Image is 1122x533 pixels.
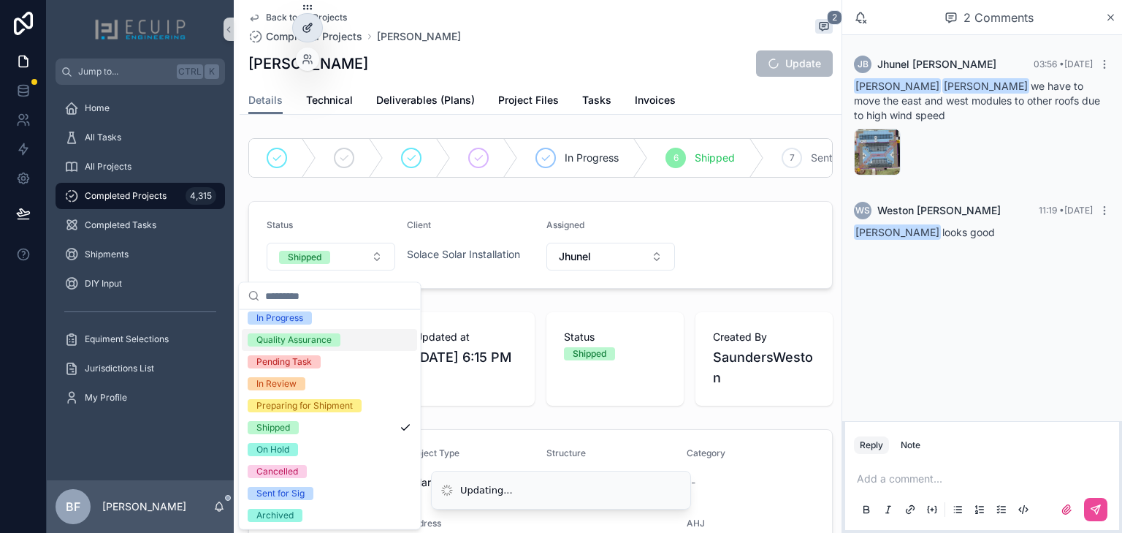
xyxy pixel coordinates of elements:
[376,87,475,116] a: Deliverables (Plans)
[713,330,815,344] span: Created By
[248,93,283,107] span: Details
[66,498,80,515] span: BF
[1039,205,1093,216] span: 11:19 • [DATE]
[673,152,679,164] span: 6
[407,447,459,458] span: Project Type
[85,161,131,173] span: All Projects
[256,311,303,325] div: In Progress
[85,278,122,290] span: DIY Input
[811,151,867,165] span: Sent for Sig
[306,93,353,107] span: Technical
[256,377,297,390] div: In Review
[56,271,225,297] a: DIY Input
[85,363,154,374] span: Jurisdictions List
[582,93,611,107] span: Tasks
[256,333,332,347] div: Quality Assurance
[267,219,293,230] span: Status
[56,183,225,209] a: Completed Projects4,315
[877,203,1001,218] span: Weston [PERSON_NAME]
[256,421,290,434] div: Shipped
[877,57,996,72] span: Jhunel [PERSON_NAME]
[177,64,203,79] span: Ctrl
[564,330,666,344] span: Status
[713,347,815,388] span: SaundersWeston
[85,219,156,231] span: Completed Tasks
[854,436,889,454] button: Reply
[498,93,559,107] span: Project Files
[256,487,305,500] div: Sent for Sig
[546,447,586,458] span: Structure
[56,241,225,268] a: Shipments
[407,247,520,262] a: Solace Solar Installation
[267,243,395,271] button: Select Button
[56,355,225,382] a: Jurisdictions List
[546,243,675,271] button: Select Button
[56,124,225,151] a: All Tasks
[695,151,735,165] span: Shipped
[239,310,420,529] div: Suggestions
[248,12,347,23] a: Back to All Projects
[854,226,995,238] span: looks good
[78,66,171,78] span: Jump to...
[56,212,225,238] a: Completed Tasks
[206,66,218,78] span: K
[377,29,461,44] a: [PERSON_NAME]
[815,19,833,37] button: 2
[85,249,129,260] span: Shipments
[635,93,676,107] span: Invoices
[56,326,225,352] a: Equiment Selections
[56,385,225,411] a: My Profile
[85,132,121,143] span: All Tasks
[376,93,475,107] span: Deliverables (Plans)
[1034,58,1093,69] span: 03:56 • [DATE]
[85,190,167,202] span: Completed Projects
[85,392,127,404] span: My Profile
[94,18,186,41] img: App logo
[559,249,591,264] span: Jhunel
[942,78,1029,94] span: [PERSON_NAME]
[901,439,920,451] div: Note
[266,12,347,23] span: Back to All Projects
[256,399,353,412] div: Preparing for Shipment
[963,9,1034,26] span: 2 Comments
[498,87,559,116] a: Project Files
[256,509,294,522] div: Archived
[565,151,619,165] span: In Progress
[687,518,705,529] span: AHJ
[687,447,725,458] span: Category
[415,347,517,368] span: [DATE] 6:15 PM
[854,78,941,94] span: [PERSON_NAME]
[460,483,513,498] div: Updating...
[407,518,441,529] span: Address
[56,58,225,85] button: Jump to...CtrlK
[266,29,362,44] span: Completed Projects
[306,87,353,116] a: Technical
[85,102,110,114] span: Home
[790,152,795,164] span: 7
[47,85,234,430] div: scrollable content
[415,330,517,344] span: Updated at
[85,333,169,345] span: Equiment Selections
[854,80,1100,121] span: we have to move the east and west modules to other roofs due to high wind speed
[186,187,216,205] div: 4,315
[573,347,606,360] div: Shipped
[256,443,289,456] div: On Hold
[288,251,321,264] div: Shipped
[56,95,225,121] a: Home
[854,224,941,240] span: [PERSON_NAME]
[546,219,584,230] span: Assigned
[407,219,431,230] span: Client
[855,205,870,216] span: WS
[256,465,298,478] div: Cancelled
[248,29,362,44] a: Completed Projects
[248,53,368,74] h1: [PERSON_NAME]
[895,436,926,454] button: Note
[582,87,611,116] a: Tasks
[102,499,186,514] p: [PERSON_NAME]
[635,87,676,116] a: Invoices
[827,10,842,25] span: 2
[858,58,869,70] span: JB
[256,355,312,368] div: Pending Task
